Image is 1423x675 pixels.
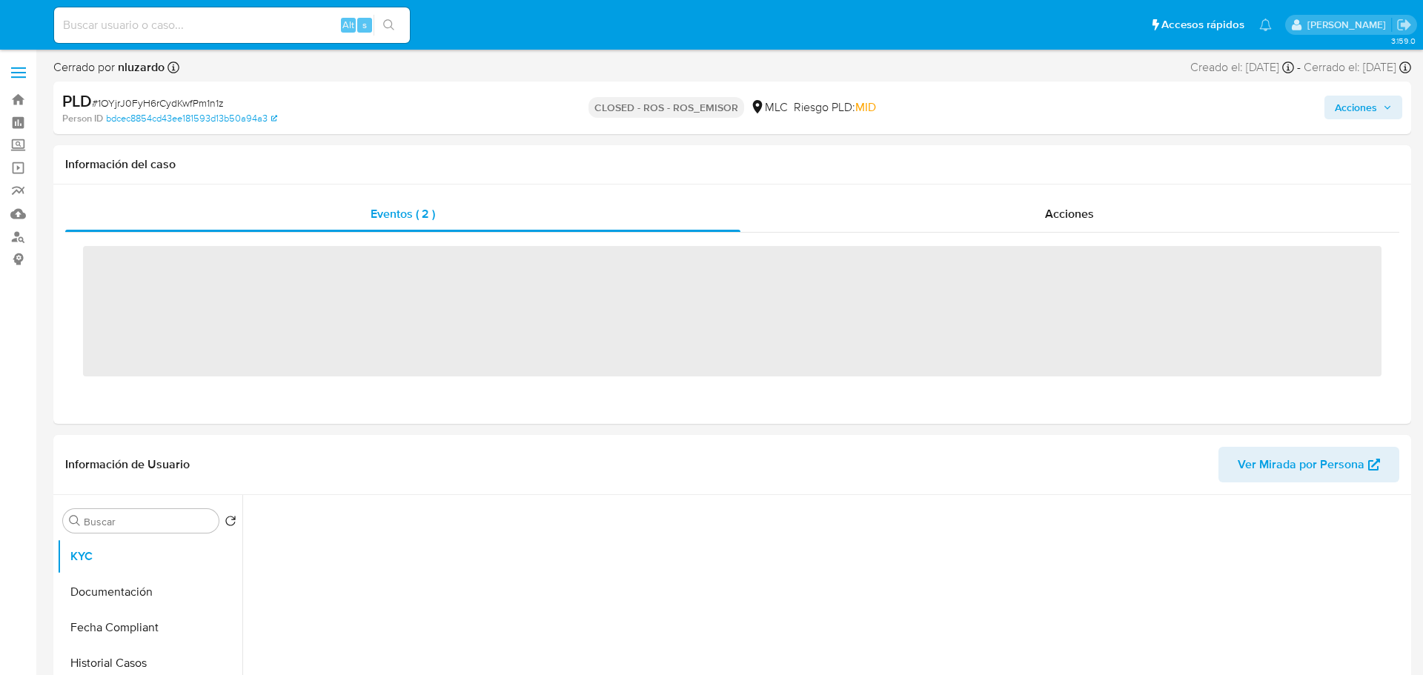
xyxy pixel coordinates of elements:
p: camilafernanda.paredessaldano@mercadolibre.cl [1307,18,1391,32]
span: ‌ [83,246,1381,376]
a: bdcec8854cd43ee181593d13b50a94a3 [106,112,277,125]
b: PLD [62,89,92,113]
b: Person ID [62,112,103,125]
span: Cerrado por [53,59,165,76]
span: MID [855,99,876,116]
button: Documentación [57,574,242,610]
span: - [1297,59,1301,76]
button: Acciones [1324,96,1402,119]
span: s [362,18,367,32]
button: KYC [57,539,242,574]
button: Ver Mirada por Persona [1218,447,1399,482]
button: search-icon [374,15,404,36]
b: nluzardo [115,59,165,76]
div: Creado el: [DATE] [1190,59,1294,76]
span: Eventos ( 2 ) [371,205,435,222]
span: Acciones [1335,96,1377,119]
span: Acciones [1045,205,1094,222]
div: MLC [750,99,788,116]
span: Accesos rápidos [1161,17,1244,33]
h1: Información del caso [65,157,1399,172]
input: Buscar [84,515,213,528]
div: Cerrado el: [DATE] [1304,59,1411,76]
span: Ver Mirada por Persona [1238,447,1364,482]
input: Buscar usuario o caso... [54,16,410,35]
button: Fecha Compliant [57,610,242,645]
a: Notificaciones [1259,19,1272,31]
p: CLOSED - ROS - ROS_EMISOR [588,97,744,118]
button: Buscar [69,515,81,527]
span: Alt [342,18,354,32]
button: Volver al orden por defecto [225,515,236,531]
span: Riesgo PLD: [794,99,876,116]
h1: Información de Usuario [65,457,190,472]
span: # 1OYjrJ0FyH6rCydKwfPm1n1z [92,96,224,110]
a: Salir [1396,17,1412,33]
